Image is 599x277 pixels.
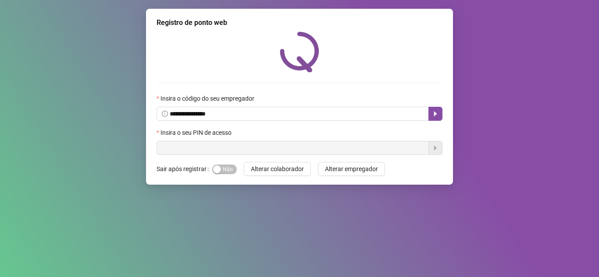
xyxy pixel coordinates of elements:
span: Alterar colaborador [251,164,304,174]
button: Alterar colaborador [244,162,311,176]
span: Alterar empregador [325,164,378,174]
button: Alterar empregador [318,162,385,176]
label: Sair após registrar [157,162,212,176]
span: info-circle [162,111,168,117]
label: Insira o seu PIN de acesso [157,128,237,137]
span: caret-right [432,110,439,117]
div: Registro de ponto web [157,18,442,28]
label: Insira o código do seu empregador [157,94,260,103]
img: QRPoint [280,32,319,72]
